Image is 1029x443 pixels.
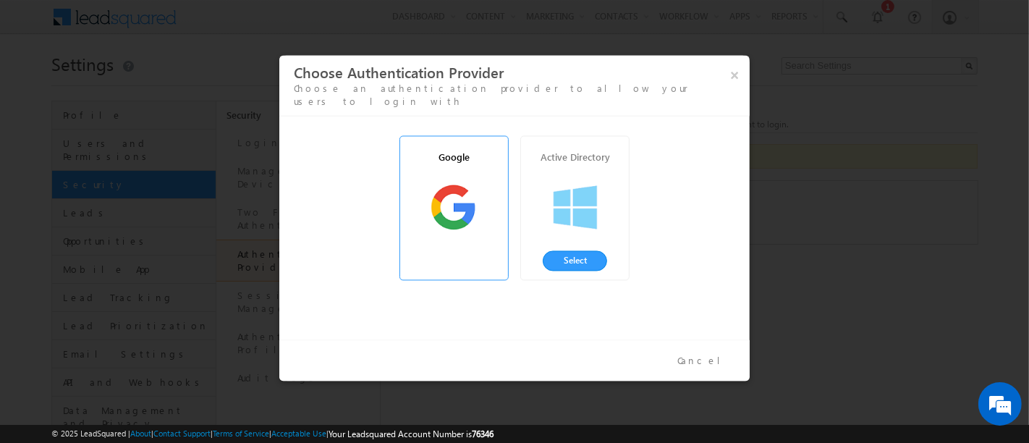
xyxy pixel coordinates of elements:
[472,429,494,439] span: 76346
[543,251,608,271] button: Select
[213,429,269,438] a: Terms of Service
[51,427,494,441] span: © 2025 LeadSquared | | | | |
[329,429,494,439] span: Your Leadsquared Account Number is
[153,429,211,438] a: Contact Support
[130,429,151,438] a: About
[666,351,742,372] button: Cancel
[723,63,746,88] button: ×
[400,137,508,179] div: Google
[521,137,629,179] div: Active Directory
[294,83,688,108] span: Choose an authentication provider to allow your users to login with
[271,429,326,438] a: Acceptable Use
[294,63,746,83] h3: Choose Authentication Provider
